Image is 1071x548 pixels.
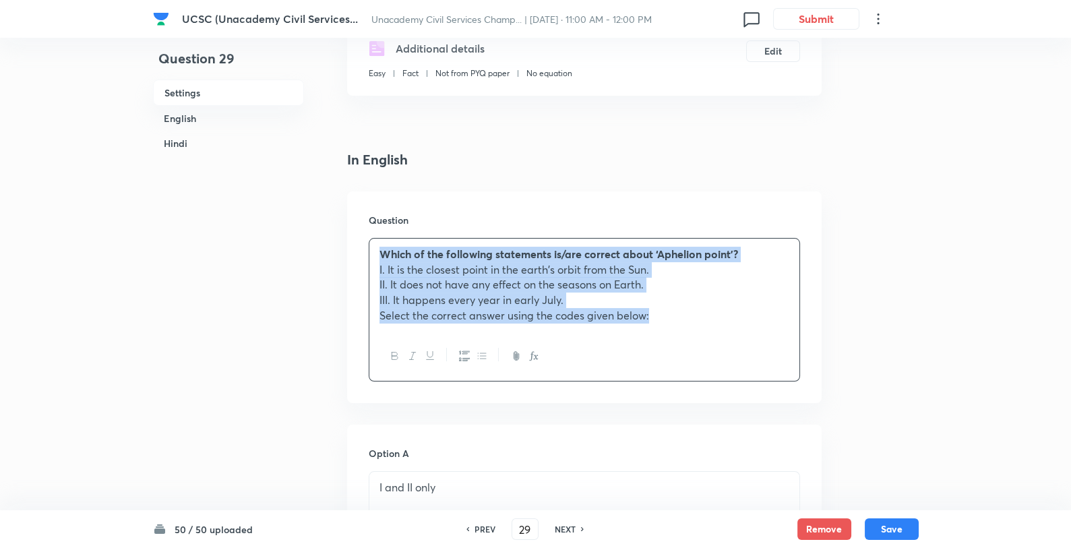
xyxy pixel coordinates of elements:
[402,67,419,80] p: Fact
[865,518,919,540] button: Save
[396,40,485,57] h5: Additional details
[369,67,386,80] p: Easy
[369,40,385,57] img: questionDetails.svg
[153,131,304,156] h6: Hindi
[379,480,789,495] p: I and II only
[379,247,738,261] strong: Which of the following statements is/are correct about ‘Aphelion point’?
[153,11,169,27] img: Company Logo
[182,11,358,26] span: UCSC (Unacademy Civil Services...
[369,446,800,460] h6: Option A
[435,67,510,80] p: Not from PYQ paper
[379,308,789,324] p: Select the correct answer using the codes given below:
[175,522,253,537] h6: 50 / 50 uploaded
[371,13,652,26] span: Unacademy Civil Services Champ... | [DATE] · 11:00 AM - 12:00 PM
[153,106,304,131] h6: English
[379,293,789,308] p: III. It happens every year in early July.
[153,49,304,80] h4: Question 29
[369,213,800,227] h6: Question
[379,277,789,293] p: II. It does not have any effect on the seasons on Earth.
[153,11,172,27] a: Company Logo
[379,262,789,278] p: I. It is the closest point in the earth's orbit from the Sun.
[746,40,800,62] button: Edit
[773,8,859,30] button: Submit
[153,80,304,106] h6: Settings
[475,523,495,535] h6: PREV
[347,150,822,170] h4: In English
[526,67,572,80] p: No equation
[797,518,851,540] button: Remove
[555,523,576,535] h6: NEXT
